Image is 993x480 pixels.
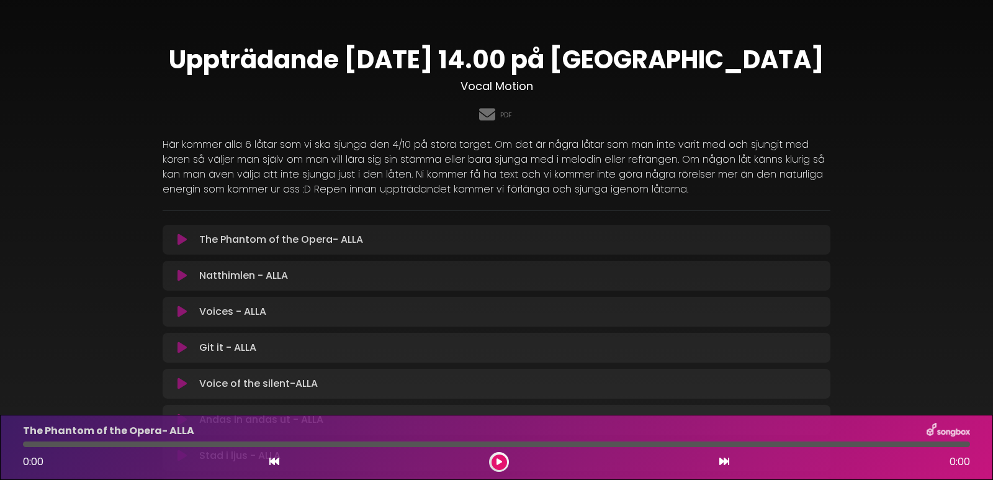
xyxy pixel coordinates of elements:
[950,455,970,469] span: 0:00
[199,340,256,355] p: Git it - ALLA
[199,412,323,427] p: Andas in andas ut - ALLA
[163,137,830,197] p: Här kommer alla 6 låtar som vi ska sjunga den 4/10 på stora torget. Om det är några låtar som man...
[199,376,318,391] p: Voice of the silent-ALLA
[199,304,266,319] p: Voices - ALLA
[199,268,288,283] p: Natthimlen - ALLA
[163,45,830,75] h1: Uppträdande [DATE] 14.00 på [GEOGRAPHIC_DATA]
[500,110,512,120] a: PDF
[23,423,194,438] p: The Phantom of the Opera- ALLA
[927,423,970,439] img: songbox-logo-white.png
[163,79,830,93] h3: Vocal Motion
[199,232,363,247] p: The Phantom of the Opera- ALLA
[23,455,43,469] span: 0:00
